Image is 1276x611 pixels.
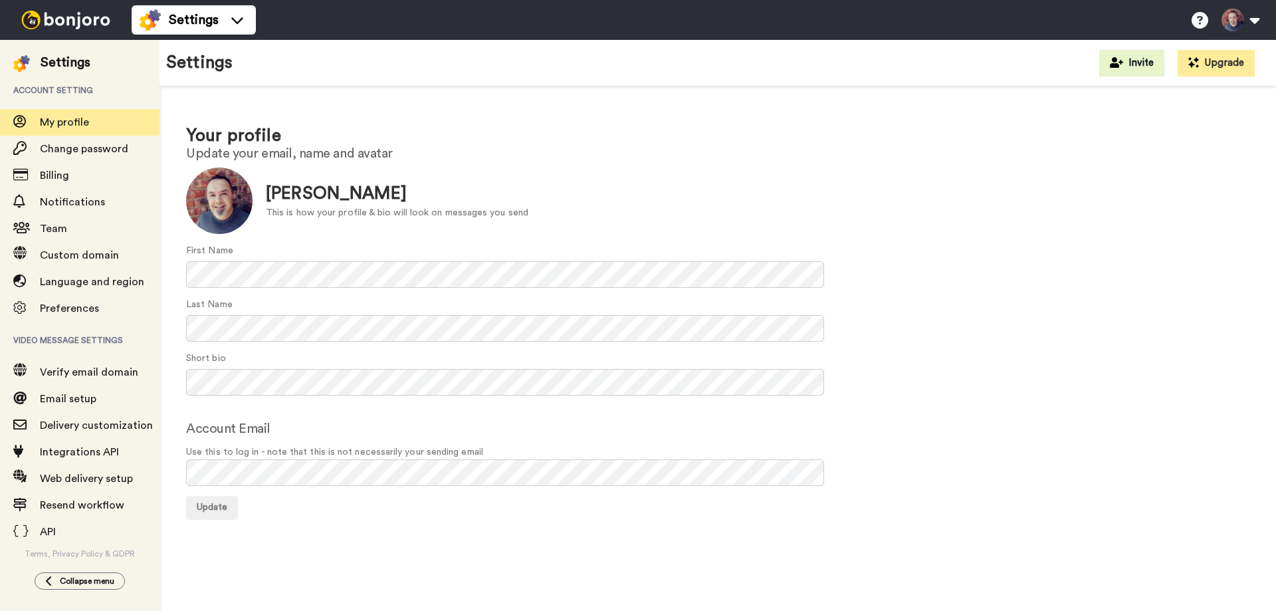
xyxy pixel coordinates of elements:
span: Use this to log in - note that this is not necessarily your sending email [186,445,1249,459]
div: [PERSON_NAME] [266,182,528,206]
label: First Name [186,244,233,258]
img: bj-logo-header-white.svg [16,11,116,29]
label: Account Email [186,419,270,439]
span: Preferences [40,303,99,314]
span: Integrations API [40,447,119,457]
h1: Settings [166,53,233,72]
span: Resend workflow [40,500,124,511]
span: Settings [169,11,219,29]
label: Last Name [186,298,233,312]
span: Custom domain [40,250,119,261]
span: Language and region [40,277,144,287]
button: Update [186,496,238,520]
button: Collapse menu [35,572,125,590]
button: Invite [1099,50,1164,76]
span: Billing [40,170,69,181]
span: Collapse menu [60,576,114,586]
span: Delivery customization [40,420,153,431]
h1: Your profile [186,126,1249,146]
img: settings-colored.svg [140,9,161,31]
button: Upgrade [1178,50,1255,76]
label: Short bio [186,352,226,366]
h2: Update your email, name and avatar [186,146,1249,161]
div: This is how your profile & bio will look on messages you send [266,206,528,220]
span: Web delivery setup [40,473,133,484]
img: settings-colored.svg [13,55,30,72]
div: Settings [41,53,90,72]
span: Email setup [40,394,96,404]
span: Verify email domain [40,367,138,378]
span: My profile [40,117,89,128]
span: Team [40,223,67,234]
span: API [40,527,56,537]
span: Update [197,503,227,512]
span: Notifications [40,197,105,207]
span: Change password [40,144,128,154]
